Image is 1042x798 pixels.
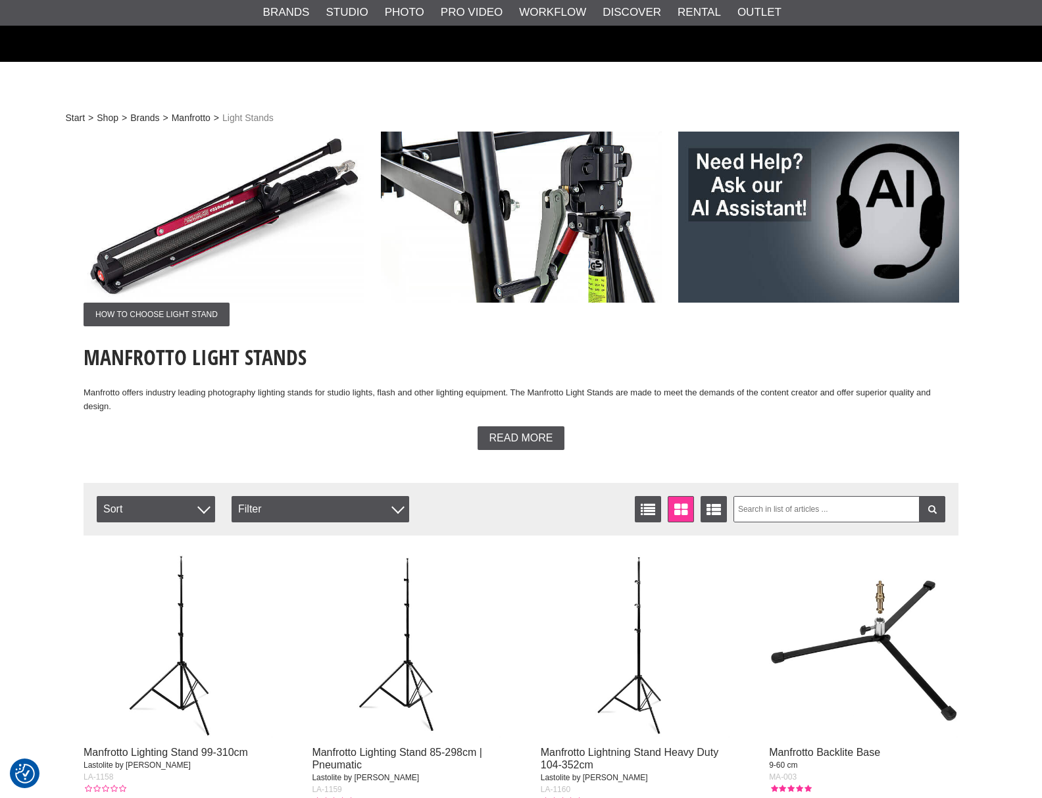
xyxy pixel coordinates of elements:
div: Customer rating: 0 [84,783,126,795]
span: LA-1160 [541,785,570,794]
span: LA-1159 [312,785,341,794]
span: Lastolite by [PERSON_NAME] [84,761,191,770]
a: Manfrotto Lighting Stand 85-298cm | Pneumatic [312,747,482,770]
span: > [214,111,219,125]
a: Extended list [701,496,727,522]
a: Start [66,111,86,125]
span: > [163,111,168,125]
a: Manfrotto [172,111,211,125]
a: Window [668,496,694,522]
a: Manfrotto Lightning Stand Heavy Duty 104-352cm [541,747,718,770]
img: Manfrotto Lighting Stand 85-298cm | Pneumatic [312,549,501,738]
a: Pro Video [441,4,503,21]
span: 9-60 cm [769,761,797,770]
a: Rental [678,4,721,21]
img: Ad:001 ban-man-lightstands-005.jpg [84,132,364,303]
img: Manfrotto Lighting Stand 99-310cm [84,549,273,738]
span: > [88,111,93,125]
span: Lastolite by [PERSON_NAME] [541,773,648,782]
a: Manfrotto Backlite Base [769,747,880,758]
input: Search in list of articles ... [733,496,946,522]
div: Filter [232,496,409,522]
a: Ad:001 ban-man-lightstands-005.jpgHow to choose light stand [84,132,364,326]
img: Revisit consent button [15,764,35,784]
p: Manfrotto offers industry leading photography lighting stands for studio lights, flash and other ... [84,386,958,414]
a: Filter [919,496,945,522]
a: Brands [130,111,159,125]
span: > [122,111,127,125]
span: Read more [489,432,553,444]
a: Shop [97,111,118,125]
span: Lastolite by [PERSON_NAME] [312,773,419,782]
span: MA-003 [769,772,797,782]
span: How to choose light stand [84,303,230,326]
img: Ad:003 ban-man-AIsean-eng.jpg [678,132,959,303]
a: List [635,496,661,522]
h1: Manfrotto Light Stands [84,343,958,372]
span: Sort [97,496,215,522]
button: Consent Preferences [15,762,35,786]
a: Manfrotto Lighting Stand 99-310cm [84,747,248,758]
a: Brands [263,4,310,21]
a: Photo [385,4,424,21]
span: Light Stands [222,111,274,125]
a: Studio [326,4,368,21]
span: LA-1158 [84,772,113,782]
a: Workflow [519,4,586,21]
img: Ad:002 ban-man-lightstands-006.jpg [381,132,662,303]
div: Customer rating: 5.00 [769,783,811,795]
a: Discover [603,4,661,21]
img: Manfrotto Lightning Stand Heavy Duty 104-352cm [541,549,730,738]
a: Outlet [737,4,781,21]
img: Manfrotto Backlite Base [769,549,958,738]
